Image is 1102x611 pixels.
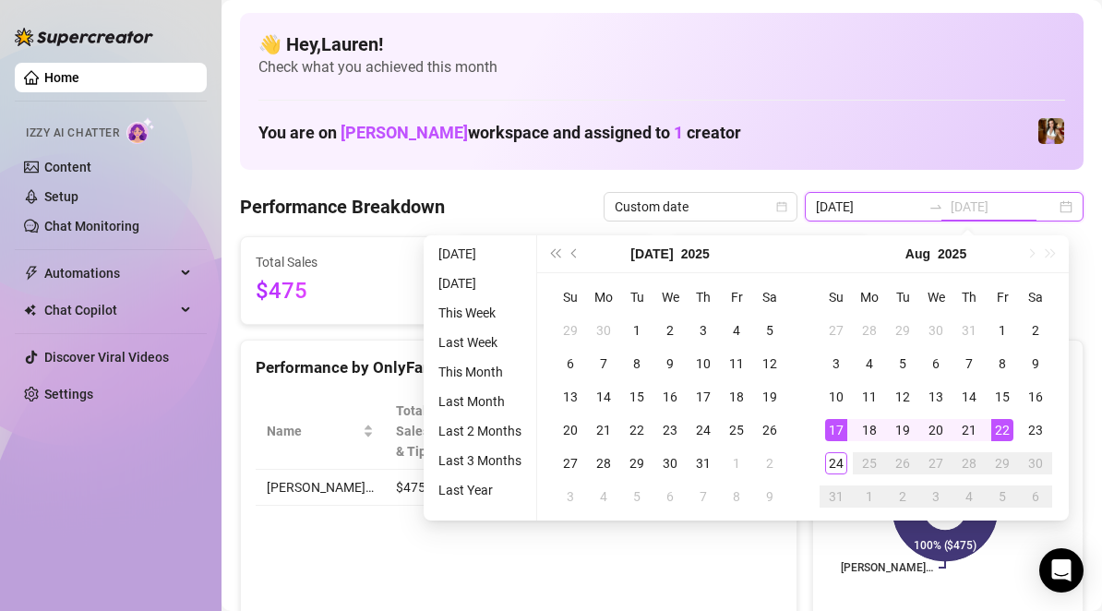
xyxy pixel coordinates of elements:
td: 2025-07-11 [720,347,753,380]
div: 1 [626,319,648,341]
div: 3 [559,485,581,508]
div: 10 [692,353,714,375]
td: 2025-07-15 [620,380,653,413]
div: 28 [858,319,880,341]
div: 2 [759,452,781,474]
th: Fr [986,281,1019,314]
td: 2025-08-26 [886,447,919,480]
td: 2025-08-14 [952,380,986,413]
div: 3 [825,353,847,375]
th: Th [687,281,720,314]
div: 6 [559,353,581,375]
div: 7 [692,485,714,508]
span: Custom date [615,193,786,221]
td: 2025-07-31 [687,447,720,480]
div: 3 [692,319,714,341]
li: Last 3 Months [431,449,529,472]
td: 2025-08-04 [587,480,620,513]
span: Name [267,421,359,441]
td: 2025-08-12 [886,380,919,413]
td: 2025-09-01 [853,480,886,513]
td: 2025-09-03 [919,480,952,513]
div: 22 [991,419,1013,441]
td: 2025-07-26 [753,413,786,447]
td: 2025-09-04 [952,480,986,513]
div: 27 [825,319,847,341]
td: 2025-08-01 [986,314,1019,347]
div: 31 [825,485,847,508]
div: 18 [725,386,748,408]
div: 31 [692,452,714,474]
td: 2025-07-16 [653,380,687,413]
div: 21 [958,419,980,441]
div: 1 [991,319,1013,341]
img: Chat Copilot [24,304,36,317]
td: 2025-07-09 [653,347,687,380]
div: 27 [559,452,581,474]
div: 26 [759,419,781,441]
div: 6 [659,485,681,508]
div: 4 [858,353,880,375]
td: 2025-07-27 [554,447,587,480]
td: 2025-08-20 [919,413,952,447]
td: 2025-08-22 [986,413,1019,447]
h4: Performance Breakdown [240,194,445,220]
td: 2025-08-17 [820,413,853,447]
div: 8 [626,353,648,375]
div: 17 [692,386,714,408]
td: 2025-07-06 [554,347,587,380]
li: Last Year [431,479,529,501]
td: 2025-09-05 [986,480,1019,513]
div: 24 [692,419,714,441]
div: 14 [958,386,980,408]
button: Last year (Control + left) [545,235,565,272]
td: 2025-08-21 [952,413,986,447]
h1: You are on workspace and assigned to creator [258,123,741,143]
div: 5 [892,353,914,375]
div: 11 [725,353,748,375]
li: [DATE] [431,243,529,265]
li: This Month [431,361,529,383]
td: 2025-07-22 [620,413,653,447]
span: Check what you achieved this month [258,57,1065,78]
div: 4 [725,319,748,341]
th: Sa [1019,281,1052,314]
td: 2025-07-04 [720,314,753,347]
td: 2025-08-07 [952,347,986,380]
div: 23 [1024,419,1047,441]
div: 29 [559,319,581,341]
div: 1 [725,452,748,474]
div: 10 [825,386,847,408]
img: Elena [1038,118,1064,144]
li: Last 2 Months [431,420,529,442]
td: 2025-08-02 [1019,314,1052,347]
div: 1 [858,485,880,508]
span: swap-right [928,199,943,214]
div: 29 [892,319,914,341]
td: 2025-07-28 [587,447,620,480]
th: Tu [886,281,919,314]
div: 28 [593,452,615,474]
div: 16 [1024,386,1047,408]
span: thunderbolt [24,266,39,281]
div: 17 [825,419,847,441]
td: 2025-07-31 [952,314,986,347]
div: 13 [925,386,947,408]
div: 9 [1024,353,1047,375]
td: 2025-08-09 [753,480,786,513]
td: 2025-08-02 [753,447,786,480]
span: Total Sales [256,252,425,272]
div: 2 [659,319,681,341]
td: [PERSON_NAME]… [256,470,385,506]
td: $475 [385,470,463,506]
div: Open Intercom Messenger [1039,548,1084,593]
div: 24 [825,452,847,474]
div: 8 [991,353,1013,375]
div: 2 [1024,319,1047,341]
div: 6 [1024,485,1047,508]
td: 2025-08-08 [986,347,1019,380]
td: 2025-08-23 [1019,413,1052,447]
li: This Week [431,302,529,324]
div: 16 [659,386,681,408]
td: 2025-07-29 [620,447,653,480]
